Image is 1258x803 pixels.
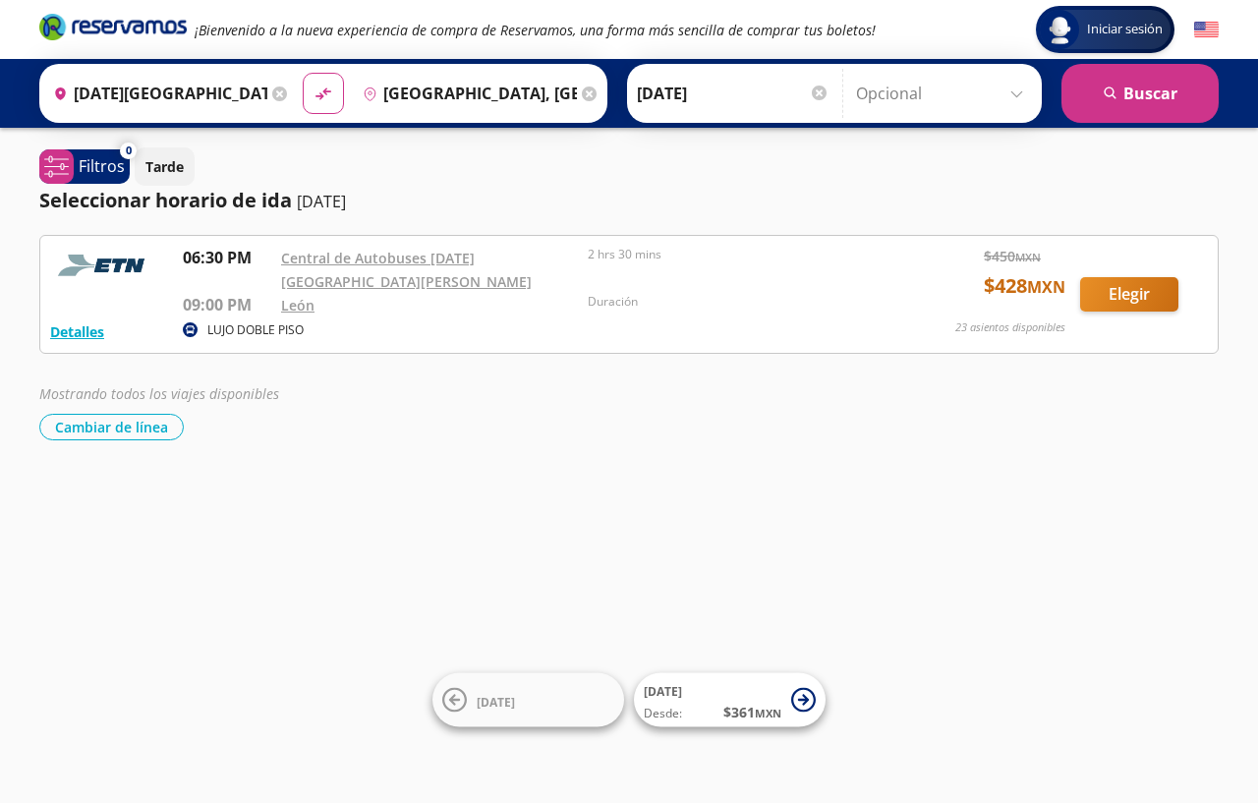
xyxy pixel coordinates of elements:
[297,190,346,213] p: [DATE]
[644,683,682,700] span: [DATE]
[1027,276,1065,298] small: MXN
[644,705,682,722] span: Desde:
[79,154,125,178] p: Filtros
[281,249,532,291] a: Central de Autobuses [DATE][GEOGRAPHIC_DATA][PERSON_NAME]
[183,293,271,316] p: 09:00 PM
[126,143,132,159] span: 0
[955,319,1065,336] p: 23 asientos disponibles
[281,296,314,315] a: León
[432,673,624,727] button: [DATE]
[1080,277,1178,312] button: Elegir
[588,293,885,311] p: Duración
[183,246,271,269] p: 06:30 PM
[39,149,130,184] button: 0Filtros
[39,414,184,440] button: Cambiar de línea
[637,69,829,118] input: Elegir Fecha
[355,69,577,118] input: Buscar Destino
[39,384,279,403] em: Mostrando todos los viajes disponibles
[135,147,195,186] button: Tarde
[39,12,187,41] i: Brand Logo
[1061,64,1219,123] button: Buscar
[477,693,515,710] span: [DATE]
[39,186,292,215] p: Seleccionar horario de ida
[1079,20,1171,39] span: Iniciar sesión
[984,271,1065,301] span: $ 428
[207,321,304,339] p: LUJO DOBLE PISO
[39,12,187,47] a: Brand Logo
[984,246,1041,266] span: $ 450
[1194,18,1219,42] button: English
[195,21,876,39] em: ¡Bienvenido a la nueva experiencia de compra de Reservamos, una forma más sencilla de comprar tus...
[755,706,781,720] small: MXN
[145,156,184,177] p: Tarde
[1015,250,1041,264] small: MXN
[50,321,104,342] button: Detalles
[588,246,885,263] p: 2 hrs 30 mins
[45,69,267,118] input: Buscar Origen
[723,702,781,722] span: $ 361
[50,246,158,285] img: RESERVAMOS
[634,673,826,727] button: [DATE]Desde:$361MXN
[856,69,1032,118] input: Opcional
